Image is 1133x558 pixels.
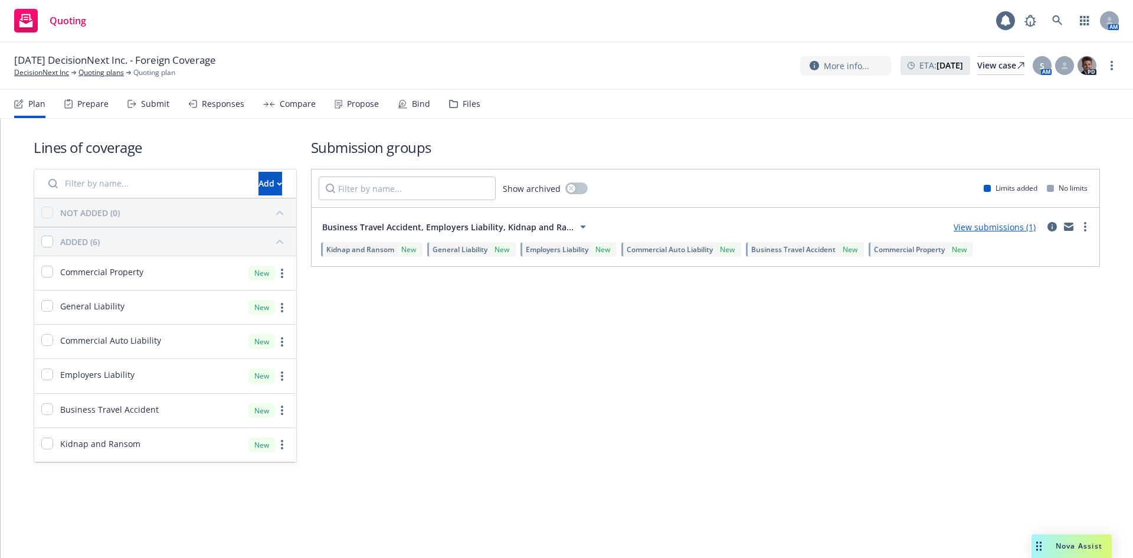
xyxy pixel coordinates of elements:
div: NOT ADDED (0) [60,207,120,219]
span: Quoting plan [133,67,175,78]
div: Bind [412,99,430,109]
span: Show archived [503,182,561,195]
span: Employers Liability [526,244,588,254]
a: Switch app [1073,9,1096,32]
button: Nova Assist [1032,534,1112,558]
div: ADDED (6) [60,236,100,248]
span: Commercial Property [60,266,143,278]
div: Compare [280,99,316,109]
button: Business Travel Accident, Employers Liability, Kidnap and Ra... [319,215,594,239]
a: circleInformation [1045,220,1059,234]
div: New [248,266,275,280]
a: Search [1046,9,1069,32]
div: New [492,244,512,254]
div: Drag to move [1032,534,1046,558]
a: DecisionNext Inc [14,67,69,78]
div: Submit [141,99,169,109]
div: Plan [28,99,45,109]
div: Propose [347,99,379,109]
span: Commercial Property [874,244,945,254]
div: Responses [202,99,244,109]
div: Files [463,99,480,109]
span: Business Travel Accident, Employers Liability, Kidnap and Ra... [322,221,574,233]
div: No limits [1047,183,1088,193]
span: Business Travel Accident [751,244,836,254]
a: mail [1062,220,1076,234]
a: more [1078,220,1092,234]
span: S [1040,60,1044,72]
span: General Liability [60,300,125,312]
button: More info... [800,56,891,76]
a: Quoting plans [78,67,124,78]
a: more [275,438,289,452]
span: [DATE] DecisionNext Inc. - Foreign Coverage [14,53,216,67]
div: New [248,300,275,315]
div: New [593,244,613,254]
span: Kidnap and Ransom [326,244,394,254]
div: New [399,244,418,254]
span: ETA : [919,59,963,71]
span: Business Travel Accident [60,403,159,416]
a: View case [977,56,1024,75]
input: Filter by name... [319,177,496,200]
div: Prepare [77,99,109,109]
button: Add [258,172,282,195]
a: more [275,266,289,280]
span: Employers Liability [60,368,135,381]
h1: Lines of coverage [34,138,297,157]
span: Nova Assist [1056,541,1102,551]
input: Filter by name... [41,172,251,195]
span: Kidnap and Ransom [60,438,140,450]
div: New [949,244,969,254]
button: ADDED (6) [60,232,289,251]
div: New [840,244,860,254]
div: New [248,438,275,452]
img: photo [1078,56,1096,75]
span: Quoting [50,16,86,25]
a: more [275,335,289,349]
a: more [275,369,289,383]
span: More info... [824,60,869,72]
a: more [1105,58,1119,73]
span: General Liability [433,244,487,254]
h1: Submission groups [311,138,1100,157]
a: more [275,403,289,417]
a: more [275,301,289,315]
div: Limits added [984,183,1037,193]
div: New [718,244,737,254]
span: Commercial Auto Liability [60,334,161,347]
a: Report a Bug [1019,9,1042,32]
div: New [248,403,275,418]
div: New [248,368,275,383]
div: New [248,334,275,349]
a: View submissions (1) [954,221,1036,233]
div: View case [977,57,1024,74]
button: NOT ADDED (0) [60,203,289,222]
span: Commercial Auto Liability [627,244,713,254]
strong: [DATE] [936,60,963,71]
a: Quoting [9,4,91,37]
